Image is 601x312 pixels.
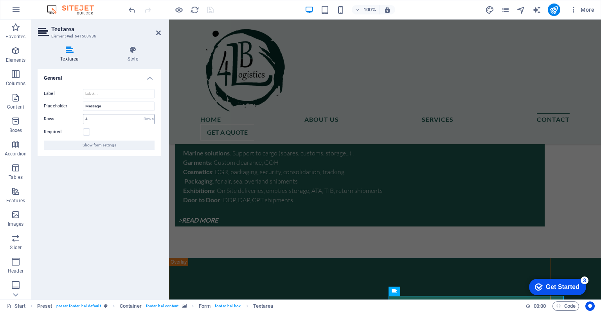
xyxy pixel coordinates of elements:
[485,5,495,14] button: design
[363,5,376,14] h6: 100%
[6,301,26,311] a: Click to cancel selection. Double-click to open Pages
[501,5,510,14] i: Pages (Ctrl+Alt+S)
[190,5,199,14] button: reload
[567,4,597,16] button: More
[549,5,558,14] i: Publish
[44,89,83,98] label: Label
[532,5,542,14] button: text_generator
[44,141,155,150] button: Show form settings
[51,26,161,33] h2: Textarea
[127,5,137,14] button: undo
[38,69,161,83] h4: General
[352,5,380,14] button: 100%
[143,114,154,124] div: Rows
[10,244,22,251] p: Slider
[145,301,179,311] span: . footer-hel-content
[6,198,25,204] p: Features
[485,5,494,14] i: Design (Ctrl+Alt+Y)
[83,89,155,98] input: Label...
[45,5,104,14] img: Editor Logo
[516,5,525,14] i: Navigator
[105,46,161,62] h4: Style
[44,127,83,137] label: Required
[7,104,24,110] p: Content
[570,6,594,14] span: More
[83,102,155,111] input: Placeholder...
[55,301,101,311] span: . preset-footer-hel-default
[182,304,187,308] i: This element contains a background
[174,5,184,14] button: Click here to leave preview mode and continue editing
[23,9,57,16] div: Get Started
[190,5,199,14] i: Reload page
[6,4,63,20] div: Get Started 3 items remaining, 40% complete
[552,301,579,311] button: Code
[44,102,83,111] label: Placeholder
[585,301,595,311] button: Usercentrics
[5,151,27,157] p: Accordion
[214,301,241,311] span: . footer-hel-box
[199,301,211,311] span: Click to select. Double-click to edit
[525,301,546,311] h6: Session time
[8,268,23,274] p: Header
[6,57,26,63] p: Elements
[44,117,83,121] label: Rows
[384,6,391,13] i: On resize automatically adjust zoom level to fit chosen device.
[539,303,540,309] span: :
[516,5,526,14] button: navigator
[51,33,145,40] h3: Element #ed-641500936
[501,5,510,14] button: pages
[37,301,52,311] span: Click to select. Double-click to edit
[253,301,274,311] span: Click to select. Double-click to edit
[556,301,576,311] span: Code
[104,304,108,308] i: This element is a customizable preset
[83,141,116,150] span: Show form settings
[548,4,560,16] button: publish
[37,301,274,311] nav: breadcrumb
[58,2,66,9] div: 3
[9,174,23,180] p: Tables
[128,5,137,14] i: Undo: Change attach CSV (Ctrl+Z)
[38,46,105,62] h4: Textarea
[532,5,541,14] i: AI Writer
[6,80,25,87] p: Columns
[9,127,22,134] p: Boxes
[8,221,24,227] p: Images
[534,301,546,311] span: 00 00
[5,34,25,40] p: Favorites
[120,301,142,311] span: Click to select. Double-click to edit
